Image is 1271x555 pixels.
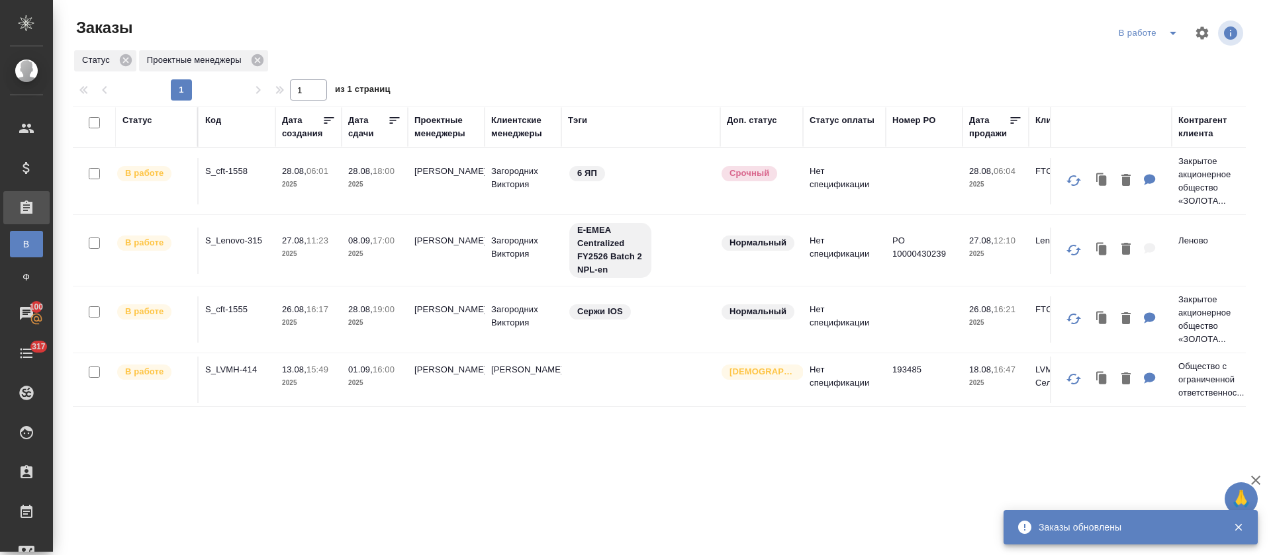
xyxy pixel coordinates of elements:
p: 13.08, [282,364,306,374]
div: Дата сдачи [348,114,388,140]
p: 28.08, [348,166,373,176]
p: 2025 [348,376,401,390]
p: В работе [125,365,164,378]
button: Клонировать [1090,306,1115,333]
div: Статус по умолчанию для стандартных заказов [720,303,796,321]
p: 06:01 [306,166,328,176]
button: Удалить [1115,167,1137,194]
span: Посмотреть информацию [1218,21,1246,46]
p: 2025 [282,178,335,191]
div: Выставляется автоматически для первых 3 заказов нового контактного лица. Особое внимание [720,363,796,381]
p: В работе [125,236,164,249]
div: Статус по умолчанию для стандартных заказов [720,234,796,252]
p: 28.08, [348,304,373,314]
p: LVMH (ООО Селдико) [1035,363,1099,390]
td: Нет спецификации [803,228,886,274]
div: Код [205,114,221,127]
p: E-EMEA Centralized FY2526 Batch 2 NPL-en [577,224,643,277]
a: 100 [3,297,50,330]
td: [PERSON_NAME] [408,158,485,204]
div: Клиент [1035,114,1066,127]
td: [PERSON_NAME] [408,228,485,274]
p: S_cft-1555 [205,303,269,316]
td: 193485 [886,357,963,403]
p: 2025 [969,178,1022,191]
span: из 1 страниц [335,81,391,101]
p: S_LVMH-414 [205,363,269,376]
a: В [10,231,43,257]
button: Обновить [1058,303,1090,335]
div: Выставляет ПМ после принятия заказа от КМа [116,165,191,183]
button: Удалить [1115,306,1137,333]
p: 16:00 [373,364,395,374]
p: 2025 [348,316,401,329]
span: 317 [24,340,54,353]
p: 19:00 [373,304,395,314]
button: Обновить [1058,363,1090,395]
div: Клиентские менеджеры [491,114,555,140]
button: Удалить [1115,366,1137,393]
p: 16:47 [994,364,1015,374]
div: split button [1115,22,1186,44]
p: Леново [1178,234,1242,247]
p: Статус [82,54,115,67]
p: 15:49 [306,364,328,374]
span: Ф [17,271,36,284]
p: 01.09, [348,364,373,374]
p: Нормальный [730,236,786,249]
p: S_Lenovo-315 [205,234,269,247]
p: Нормальный [730,305,786,318]
p: 06:04 [994,166,1015,176]
button: Обновить [1058,165,1090,196]
p: 17:00 [373,235,395,245]
p: Lenovo [1035,234,1099,247]
a: 317 [3,337,50,370]
p: 2025 [282,316,335,329]
td: Нет спецификации [803,357,886,403]
div: Проектные менеджеры [414,114,478,140]
div: Статус оплаты [810,114,874,127]
p: S_cft-1558 [205,165,269,178]
td: Загородних Виктория [485,228,561,274]
div: Дата создания [282,114,322,140]
div: Номер PO [892,114,935,127]
p: FTC [1035,165,1099,178]
p: [DEMOGRAPHIC_DATA] [730,365,796,378]
div: E-EMEA Centralized FY2526 Batch 2 NPL-en [568,222,714,279]
p: 2025 [348,178,401,191]
p: Срочный [730,167,769,180]
span: Настроить таблицу [1186,17,1218,49]
p: Закрытое акционерное общество «ЗОЛОТА... [1178,155,1242,208]
p: 6 ЯП [577,167,597,180]
p: Закрытое акционерное общество «ЗОЛОТА... [1178,293,1242,346]
div: Статус [122,114,152,127]
span: 🙏 [1230,485,1252,513]
button: 🙏 [1225,482,1258,515]
div: Дата продажи [969,114,1009,140]
div: Сержи IOS [568,303,714,321]
p: 2025 [282,247,335,261]
button: Удалить [1115,236,1137,263]
div: Контрагент клиента [1178,114,1242,140]
td: [PERSON_NAME] [485,357,561,403]
p: 26.08, [969,304,994,314]
p: 2025 [969,247,1022,261]
button: Клонировать [1090,167,1115,194]
p: Общество с ограниченной ответственнос... [1178,360,1242,400]
td: [PERSON_NAME] [408,357,485,403]
p: В работе [125,167,164,180]
p: 26.08, [282,304,306,314]
p: 2025 [282,376,335,390]
p: 08.09, [348,235,373,245]
div: Статус [74,50,136,71]
p: 16:21 [994,304,1015,314]
td: Нет спецификации [803,158,886,204]
p: 2025 [969,316,1022,329]
p: 2025 [348,247,401,261]
div: Проектные менеджеры [139,50,268,71]
p: 18:00 [373,166,395,176]
p: В работе [125,305,164,318]
p: 2025 [969,376,1022,390]
button: Обновить [1058,234,1090,266]
td: Загородних Виктория [485,158,561,204]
